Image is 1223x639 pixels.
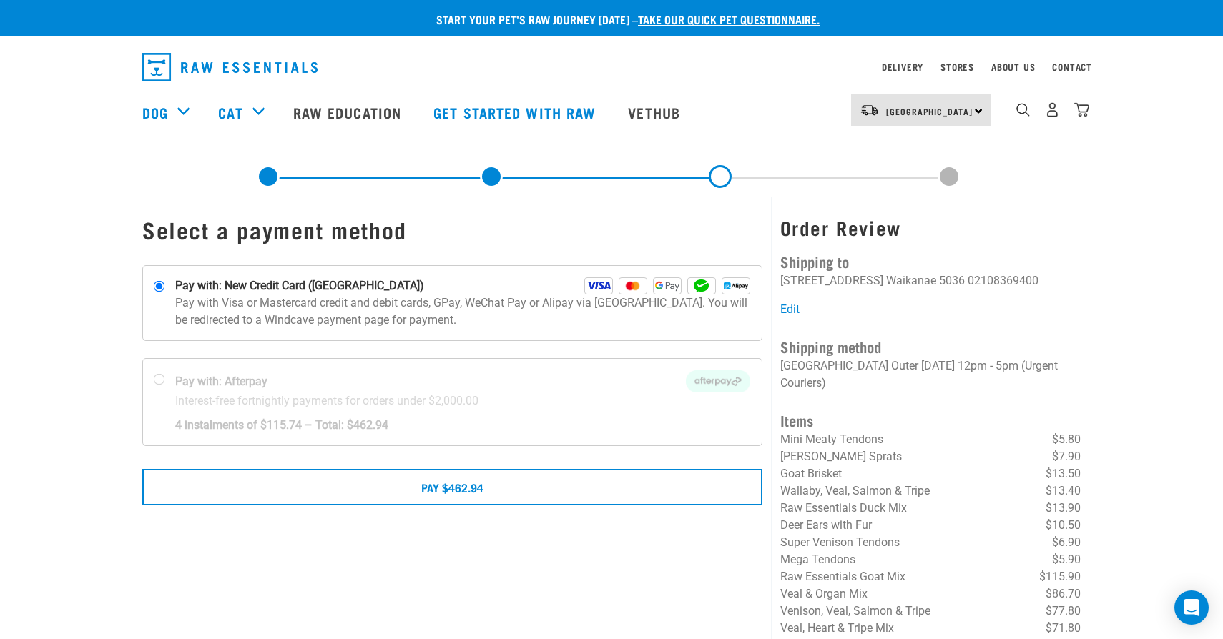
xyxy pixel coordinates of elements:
span: Wallaby, Veal, Salmon & Tripe [780,484,930,497]
a: About Us [991,64,1035,69]
span: Venison, Veal, Salmon & Tripe [780,604,930,618]
a: Delivery [882,64,923,69]
span: Raw Essentials Goat Mix [780,570,905,583]
button: Pay $462.94 [142,469,762,505]
span: $13.90 [1046,500,1081,517]
a: Edit [780,302,800,316]
span: Veal, Heart & Tripe Mix [780,621,894,635]
span: [GEOGRAPHIC_DATA] [886,109,973,114]
input: Pay with: New Credit Card ([GEOGRAPHIC_DATA]) Visa Mastercard GPay WeChat Alipay Pay with Visa or... [154,281,165,292]
a: take our quick pet questionnaire. [638,16,820,22]
span: $5.90 [1052,551,1081,568]
span: Raw Essentials Duck Mix [780,501,907,515]
img: GPay [653,277,682,294]
img: van-moving.png [860,104,879,117]
span: Mega Tendons [780,553,855,566]
span: $77.80 [1046,603,1081,620]
span: $7.90 [1052,448,1081,465]
li: [STREET_ADDRESS] [780,274,883,287]
img: home-icon@2x.png [1074,102,1089,117]
a: Stores [940,64,974,69]
h3: Order Review [780,217,1081,239]
a: Cat [218,101,242,123]
img: WeChat [687,277,716,294]
span: Mini Meaty Tendons [780,432,883,446]
img: user.png [1045,102,1060,117]
img: home-icon-1@2x.png [1016,103,1030,117]
img: Alipay [722,277,750,294]
span: Veal & Organ Mix [780,587,868,600]
h4: Shipping method [780,335,1081,357]
span: $6.90 [1052,534,1081,551]
a: Vethub [614,84,698,141]
span: Super Venison Tendons [780,535,900,549]
p: Pay with Visa or Mastercard credit and debit cards, GPay, WeChat Pay or Alipay via [GEOGRAPHIC_DA... [175,294,750,329]
span: $71.80 [1046,620,1081,637]
strong: Pay with: New Credit Card ([GEOGRAPHIC_DATA]) [175,277,424,294]
li: 02108369400 [968,274,1038,287]
div: Open Intercom Messenger [1174,590,1209,625]
span: Deer Ears with Fur [780,518,872,532]
nav: dropdown navigation [131,47,1092,87]
h4: Items [780,409,1081,431]
img: Mastercard [619,277,647,294]
li: Waikanae 5036 [886,274,965,287]
span: $10.50 [1046,517,1081,534]
a: Dog [142,101,168,123]
a: Get started with Raw [419,84,614,141]
span: $13.50 [1046,465,1081,482]
h4: Shipping to [780,250,1081,272]
span: Goat Brisket [780,467,842,480]
a: Contact [1052,64,1092,69]
span: [PERSON_NAME] Sprats [780,450,902,463]
p: [GEOGRAPHIC_DATA] Outer [DATE] 12pm - 5pm (Urgent Couriers) [780,357,1081,392]
h1: Select a payment method [142,217,762,242]
span: $86.70 [1046,585,1081,603]
img: Visa [584,277,613,294]
a: Raw Education [279,84,419,141]
span: $13.40 [1046,482,1081,500]
span: $5.80 [1052,431,1081,448]
span: $115.90 [1039,568,1081,585]
img: Raw Essentials Logo [142,53,318,81]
